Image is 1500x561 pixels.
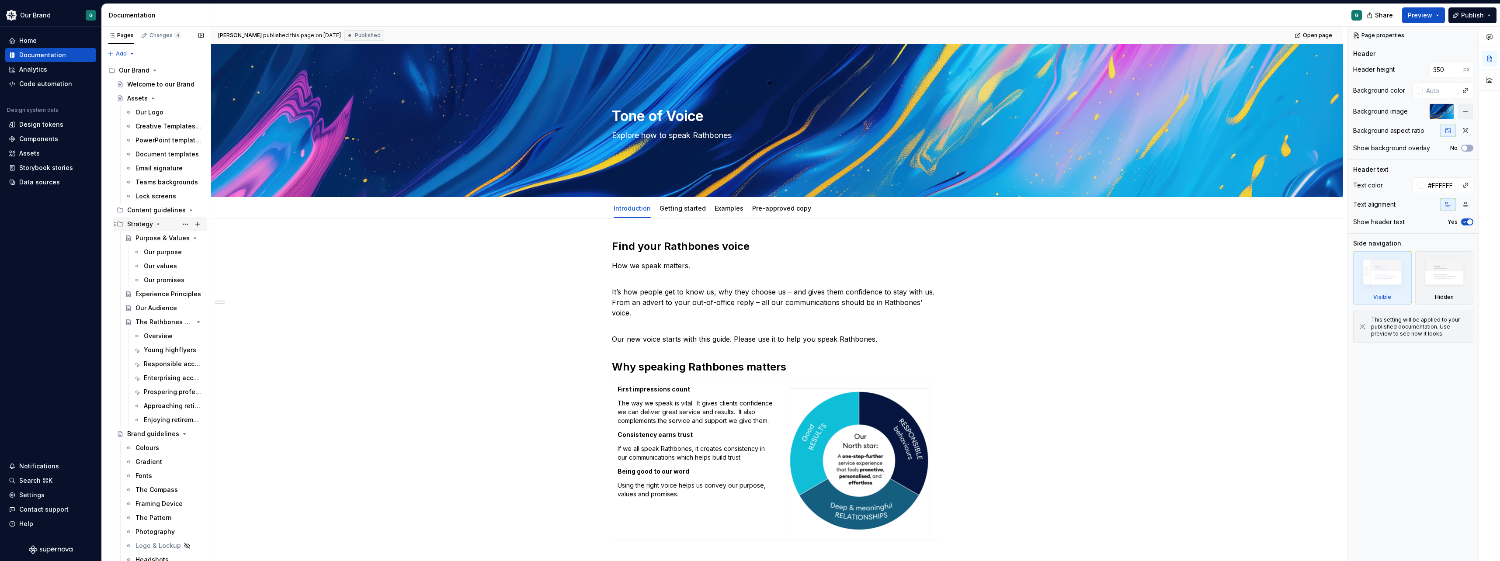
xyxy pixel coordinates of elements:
img: 8ad1d823-b6a6-4eff-a3f5-e67b0eb62b0d.png [789,389,930,532]
img: 344848e3-ec3d-4aa0-b708-b8ed6430a7e0.png [6,10,17,21]
a: The Rathbones Life Stage Segmentation [122,315,207,329]
div: Visible [1353,251,1412,305]
span: 4 [174,32,181,39]
input: Auto [1430,62,1463,77]
a: Open page [1292,29,1336,42]
div: Header text [1353,165,1389,174]
a: Home [5,34,96,48]
a: Approaching retirement [130,399,207,413]
div: Hidden [1415,251,1474,305]
div: Assets [19,149,40,158]
div: Settings [19,491,45,499]
div: Header height [1353,65,1395,74]
a: Overview [130,329,207,343]
a: Framing Device [122,497,207,511]
div: Our Brand [20,11,51,20]
div: Header [1353,49,1375,58]
strong: Being good to our word [618,467,689,475]
button: Share [1362,7,1399,23]
a: Enjoying retirement [130,413,207,427]
button: Notifications [5,459,96,473]
div: Our Brand [105,63,207,77]
div: Hidden [1435,294,1454,301]
p: Using the right voice helps us convey our purpose, values and promises. [618,481,774,499]
div: Colours [135,443,159,452]
div: Storybook stories [19,163,73,172]
div: Gradient [135,457,162,466]
div: Our purpose [144,248,182,256]
a: Email signature [122,161,207,175]
div: Responsible accumulators [144,360,202,368]
a: Our Audience [122,301,207,315]
div: Data sources [19,178,60,187]
p: It’s how people get to know us, why they choose us – and gives them confidence to stay with us. F... [612,276,942,318]
a: Logo & Lockup [122,539,207,553]
p: px [1463,66,1470,73]
a: Gradient [122,455,207,469]
a: Photography [122,525,207,539]
div: Our Audience [135,304,177,312]
a: Design tokens [5,118,96,132]
button: Help [5,517,96,531]
div: Fonts [135,471,152,480]
div: This setting will be applied to your published documentation. Use preview to see how it looks. [1371,316,1468,337]
div: Analytics [19,65,47,74]
div: G [89,12,93,19]
a: Young highflyers [130,343,207,357]
div: Strategy [127,220,153,229]
a: Responsible accumulators [130,357,207,371]
div: Content guidelines [113,203,207,217]
div: Background image [1353,107,1408,116]
div: Show background overlay [1353,144,1430,152]
div: Our values [144,262,177,270]
button: Search ⌘K [5,474,96,488]
div: Notifications [19,462,59,471]
div: Prospering professionals [144,388,202,396]
div: Lock screens [135,192,176,201]
svg: Supernova Logo [29,545,73,554]
a: Our values [130,259,207,273]
a: Enterprising accumulators [130,371,207,385]
div: Pre-approved copy [749,199,815,217]
strong: First impressions count [618,385,690,393]
div: Brand guidelines [127,429,179,438]
a: Teams backgrounds [122,175,207,189]
div: Examples [711,199,747,217]
div: Creative Templates look and feel [135,122,202,131]
div: Show header text [1353,218,1405,226]
a: Settings [5,488,96,502]
div: Photography [135,527,175,536]
a: Fonts [122,469,207,483]
a: Our purpose [130,245,207,259]
div: Components [19,135,58,143]
div: Getting started [656,199,709,217]
span: Add [116,50,127,57]
a: Document templates [122,147,207,161]
a: The Compass [122,483,207,497]
a: Introduction [614,204,651,212]
span: Preview [1408,11,1432,20]
div: Introduction [610,199,654,217]
div: PowerPoint templates [135,136,202,145]
textarea: Explore how to speak Rathbones [610,128,941,142]
a: Getting started [660,204,706,212]
strong: Consistency earns trust [618,431,693,438]
div: Experience Principles [135,290,201,298]
div: Enjoying retirement [144,416,202,424]
a: Creative Templates look and feel [122,119,207,133]
a: The Pattern [122,511,207,525]
a: Colours [122,441,207,455]
input: Auto [1423,83,1458,98]
a: Components [5,132,96,146]
label: No [1450,145,1458,152]
div: Framing Device [135,499,183,508]
div: G [1355,12,1358,19]
div: The Pattern [135,513,172,522]
div: published this page on [DATE] [263,32,341,39]
a: Assets [5,146,96,160]
a: Welcome to our Brand [113,77,207,91]
textarea: Tone of Voice [610,106,941,127]
a: Prospering professionals [130,385,207,399]
button: Preview [1402,7,1445,23]
div: Changes [149,32,181,39]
